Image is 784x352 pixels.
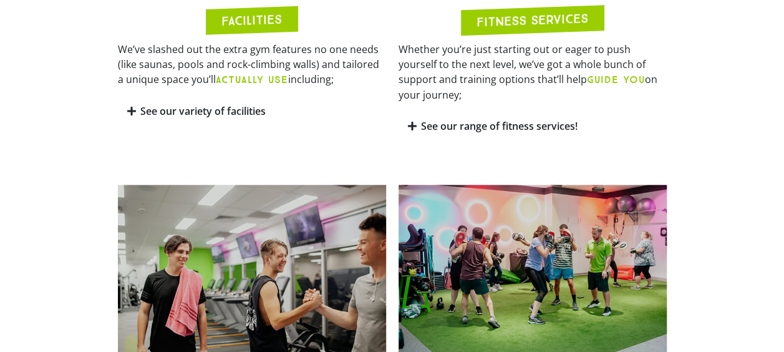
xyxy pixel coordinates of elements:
b: GUIDE YOU [587,74,645,86]
div: See our variety of facilities [118,97,386,126]
div: See our range of fitness services! [399,112,667,141]
b: ACTUALLY USE [216,74,288,86]
h2: FACILITIES [221,13,282,27]
a: See our range of fitness services! [421,119,578,133]
p: We’ve slashed out the extra gym features no one needs (like saunas, pools and rock-climbing walls... [118,42,386,87]
p: Whether you’re just starting out or eager to push yourself to the next level, we’ve got a whole b... [399,42,667,102]
a: See our variety of facilities [140,104,266,118]
h2: FITNESS SERVICES [477,12,588,28]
